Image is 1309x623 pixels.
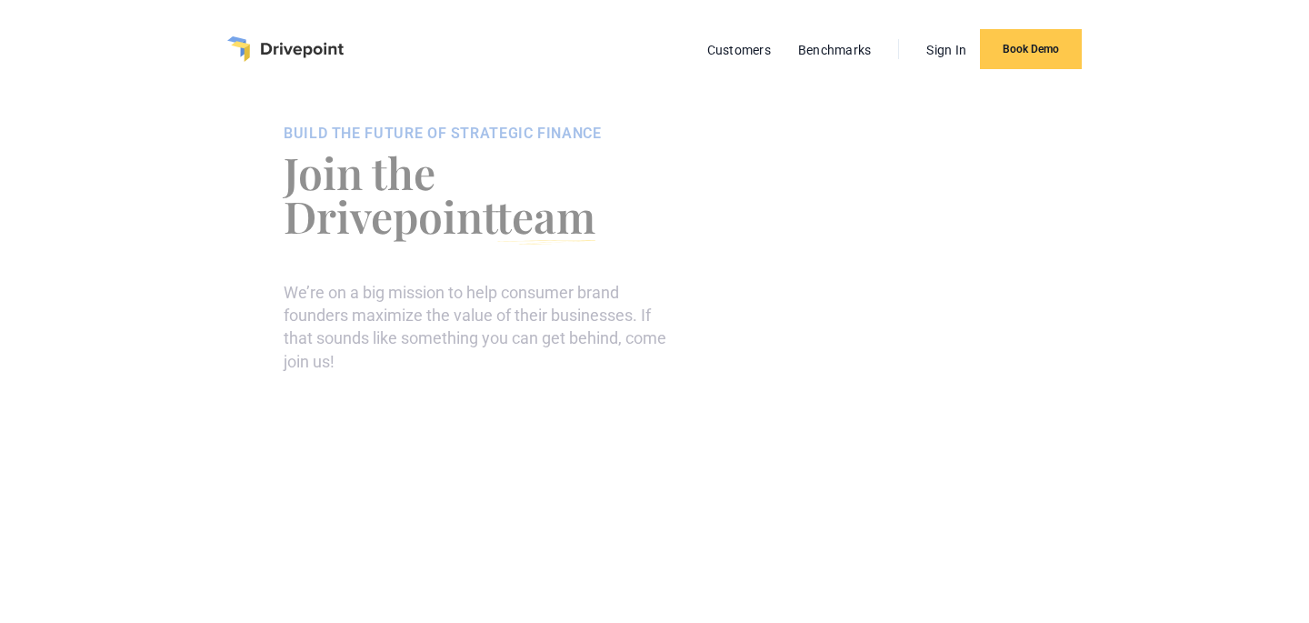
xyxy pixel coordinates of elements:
[496,186,595,245] span: team
[284,125,672,143] div: BUILD THE FUTURE OF STRATEGIC FINANCE
[284,281,672,373] p: We’re on a big mission to help consumer brand founders maximize the value of their businesses. If...
[980,29,1082,69] a: Book Demo
[227,36,344,62] a: home
[698,38,780,62] a: Customers
[284,150,672,237] h1: Join the Drivepoint
[917,38,975,62] a: Sign In
[789,38,881,62] a: Benchmarks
